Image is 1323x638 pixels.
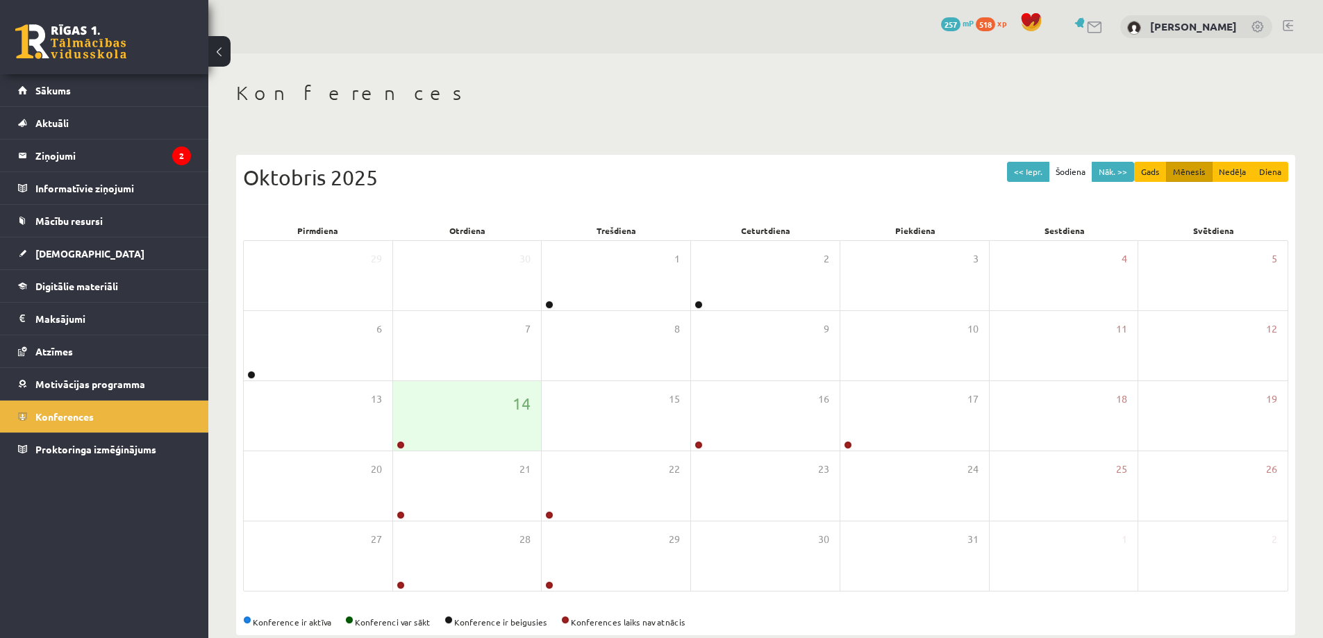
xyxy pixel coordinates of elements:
[1212,162,1253,182] button: Nedēļa
[18,303,191,335] a: Maksājumi
[35,378,145,390] span: Motivācijas programma
[18,401,191,433] a: Konferences
[1166,162,1213,182] button: Mēnesis
[371,392,382,407] span: 13
[542,221,691,240] div: Trešdiena
[941,17,960,31] span: 257
[236,81,1295,105] h1: Konferences
[18,172,191,204] a: Informatīvie ziņojumi
[973,251,979,267] span: 3
[172,146,191,165] i: 2
[1272,532,1277,547] span: 2
[18,335,191,367] a: Atzīmes
[1266,462,1277,477] span: 26
[669,532,680,547] span: 29
[1139,221,1288,240] div: Svētdiena
[1272,251,1277,267] span: 5
[669,392,680,407] span: 15
[18,107,191,139] a: Aktuāli
[990,221,1139,240] div: Sestdiena
[371,251,382,267] span: 29
[1134,162,1167,182] button: Gads
[691,221,840,240] div: Ceturtdiena
[818,462,829,477] span: 23
[967,532,979,547] span: 31
[243,162,1288,193] div: Oktobris 2025
[376,321,382,337] span: 6
[371,462,382,477] span: 20
[371,532,382,547] span: 27
[392,221,542,240] div: Otrdiena
[1092,162,1134,182] button: Nāk. >>
[1116,321,1127,337] span: 11
[35,280,118,292] span: Digitālie materiāli
[1049,162,1092,182] button: Šodiena
[1266,321,1277,337] span: 12
[1252,162,1288,182] button: Diena
[35,172,191,204] legend: Informatīvie ziņojumi
[967,462,979,477] span: 24
[1266,392,1277,407] span: 19
[35,84,71,96] span: Sākums
[1127,21,1141,35] img: Viktorija Romulāne
[35,140,191,171] legend: Ziņojumi
[35,117,69,129] span: Aktuāli
[18,237,191,269] a: [DEMOGRAPHIC_DATA]
[15,24,126,59] a: Rīgas 1. Tālmācības vidusskola
[35,410,94,423] span: Konferences
[674,251,680,267] span: 1
[18,74,191,106] a: Sākums
[840,221,990,240] div: Piekdiena
[18,140,191,171] a: Ziņojumi2
[35,303,191,335] legend: Maksājumi
[963,17,974,28] span: mP
[1122,251,1127,267] span: 4
[1150,19,1237,33] a: [PERSON_NAME]
[525,321,531,337] span: 7
[967,392,979,407] span: 17
[976,17,995,31] span: 518
[18,368,191,400] a: Motivācijas programma
[35,215,103,227] span: Mācību resursi
[997,17,1006,28] span: xp
[18,270,191,302] a: Digitālie materiāli
[1116,392,1127,407] span: 18
[674,321,680,337] span: 8
[967,321,979,337] span: 10
[824,321,829,337] span: 9
[976,17,1013,28] a: 518 xp
[18,433,191,465] a: Proktoringa izmēģinājums
[35,443,156,455] span: Proktoringa izmēģinājums
[669,462,680,477] span: 22
[818,532,829,547] span: 30
[519,532,531,547] span: 28
[1116,462,1127,477] span: 25
[243,616,1288,628] div: Konference ir aktīva Konferenci var sākt Konference ir beigusies Konferences laiks nav atnācis
[35,247,144,260] span: [DEMOGRAPHIC_DATA]
[513,392,531,415] span: 14
[243,221,392,240] div: Pirmdiena
[18,205,191,237] a: Mācību resursi
[35,345,73,358] span: Atzīmes
[519,462,531,477] span: 21
[824,251,829,267] span: 2
[818,392,829,407] span: 16
[941,17,974,28] a: 257 mP
[1007,162,1049,182] button: << Iepr.
[1122,532,1127,547] span: 1
[519,251,531,267] span: 30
